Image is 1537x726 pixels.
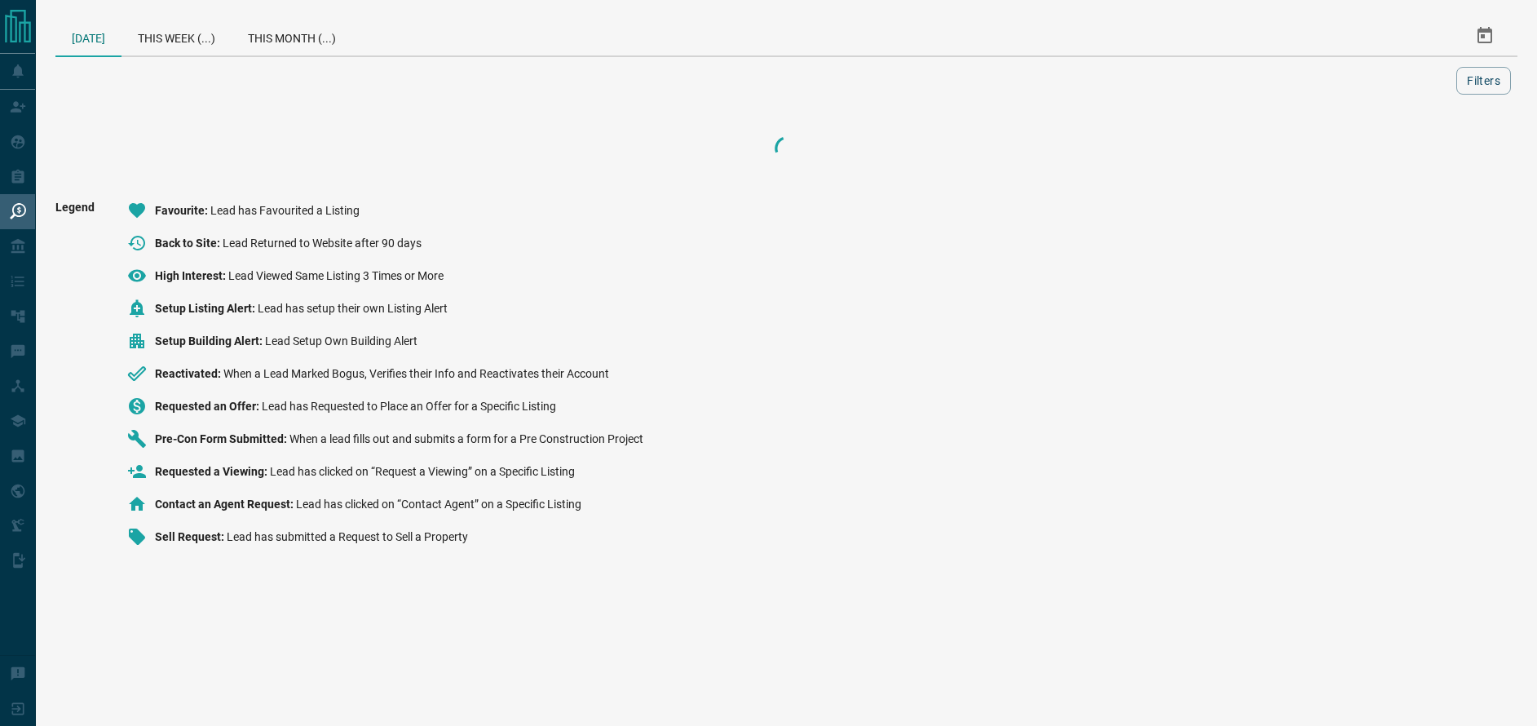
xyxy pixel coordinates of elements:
[228,269,444,282] span: Lead Viewed Same Listing 3 Times or More
[155,204,210,217] span: Favourite
[155,432,289,445] span: Pre-Con Form Submitted
[121,16,232,55] div: This Week (...)
[223,367,609,380] span: When a Lead Marked Bogus, Verifies their Info and Reactivates their Account
[55,201,95,560] span: Legend
[258,302,448,315] span: Lead has setup their own Listing Alert
[155,367,223,380] span: Reactivated
[155,302,258,315] span: Setup Listing Alert
[705,132,868,165] div: Loading
[155,334,265,348] span: Setup Building Alert
[210,204,360,217] span: Lead has Favourited a Listing
[1465,16,1504,55] button: Select Date Range
[155,237,223,250] span: Back to Site
[296,498,581,511] span: Lead has clicked on “Contact Agent” on a Specific Listing
[155,269,228,282] span: High Interest
[155,498,296,511] span: Contact an Agent Request
[262,400,556,413] span: Lead has Requested to Place an Offer for a Specific Listing
[155,465,270,478] span: Requested a Viewing
[1456,67,1511,95] button: Filters
[270,465,575,478] span: Lead has clicked on “Request a Viewing” on a Specific Listing
[232,16,352,55] div: This Month (...)
[223,237,422,250] span: Lead Returned to Website after 90 days
[265,334,417,348] span: Lead Setup Own Building Alert
[155,400,262,413] span: Requested an Offer
[155,530,227,543] span: Sell Request
[289,432,643,445] span: When a lead fills out and submits a form for a Pre Construction Project
[55,16,121,57] div: [DATE]
[227,530,468,543] span: Lead has submitted a Request to Sell a Property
